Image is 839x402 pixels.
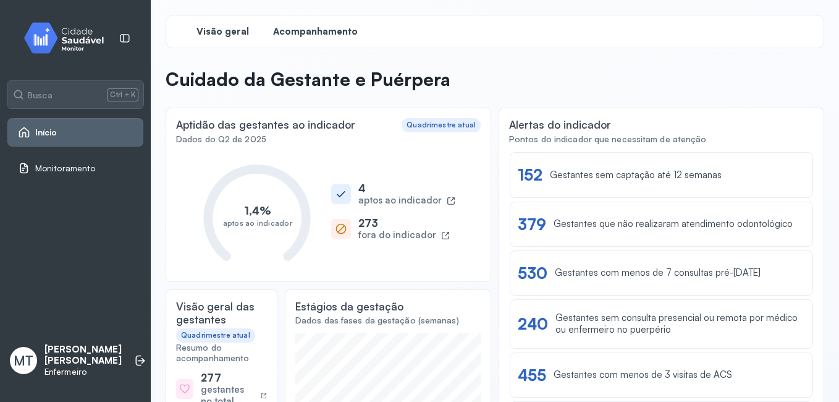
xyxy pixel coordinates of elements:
[358,216,450,229] div: 273
[358,229,436,241] div: fora do indicador
[176,343,267,364] div: Resumo do acompanhamento
[176,300,267,327] div: Visão geral das gestantes
[555,267,761,279] div: Gestantes com menos de 7 consultas pré-[DATE]
[181,331,250,340] div: Quadrimestre atual
[35,127,57,138] span: Início
[107,88,138,101] span: Ctrl + K
[44,367,122,377] p: Enfermeiro
[166,68,450,90] p: Cuidado da Gestante e Puérpera
[201,371,267,384] div: 277
[44,344,122,367] p: [PERSON_NAME] [PERSON_NAME]
[518,366,546,385] div: 455
[223,218,293,228] text: aptos ao indicador
[179,383,191,395] img: heart-heroicons.svg
[518,263,547,283] div: 530
[273,26,358,38] span: Acompanhamento
[407,121,476,129] div: Quadrimestre atual
[176,118,355,131] div: Aptidão das gestantes ao indicador
[13,20,124,56] img: monitor.svg
[358,182,455,195] div: 4
[18,126,133,139] a: Início
[555,312,805,336] div: Gestantes sem consulta presencial ou remota por médico ou enfermeiro no puerpério
[18,162,133,174] a: Monitoramento
[35,163,95,174] span: Monitoramento
[295,300,403,313] div: Estágios da gestação
[295,315,481,326] div: Dados das fases da gestação (semanas)
[196,26,249,38] span: Visão geral
[14,353,33,369] span: MT
[518,215,546,234] div: 379
[550,169,722,181] div: Gestantes sem captação até 12 semanas
[554,218,793,230] div: Gestantes que não realizaram atendimento odontológico
[509,118,611,131] div: Alertas do indicador
[27,90,53,101] span: Busca
[176,134,481,145] div: Dados do Q2 de 2025
[244,203,271,217] text: 1,4%
[358,195,442,207] div: aptos ao indicador
[518,165,542,184] div: 152
[554,369,732,381] div: Gestantes com menos de 3 visitas de ACS
[509,134,814,145] div: Pontos do indicador que necessitam de atenção
[518,314,548,333] div: 240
